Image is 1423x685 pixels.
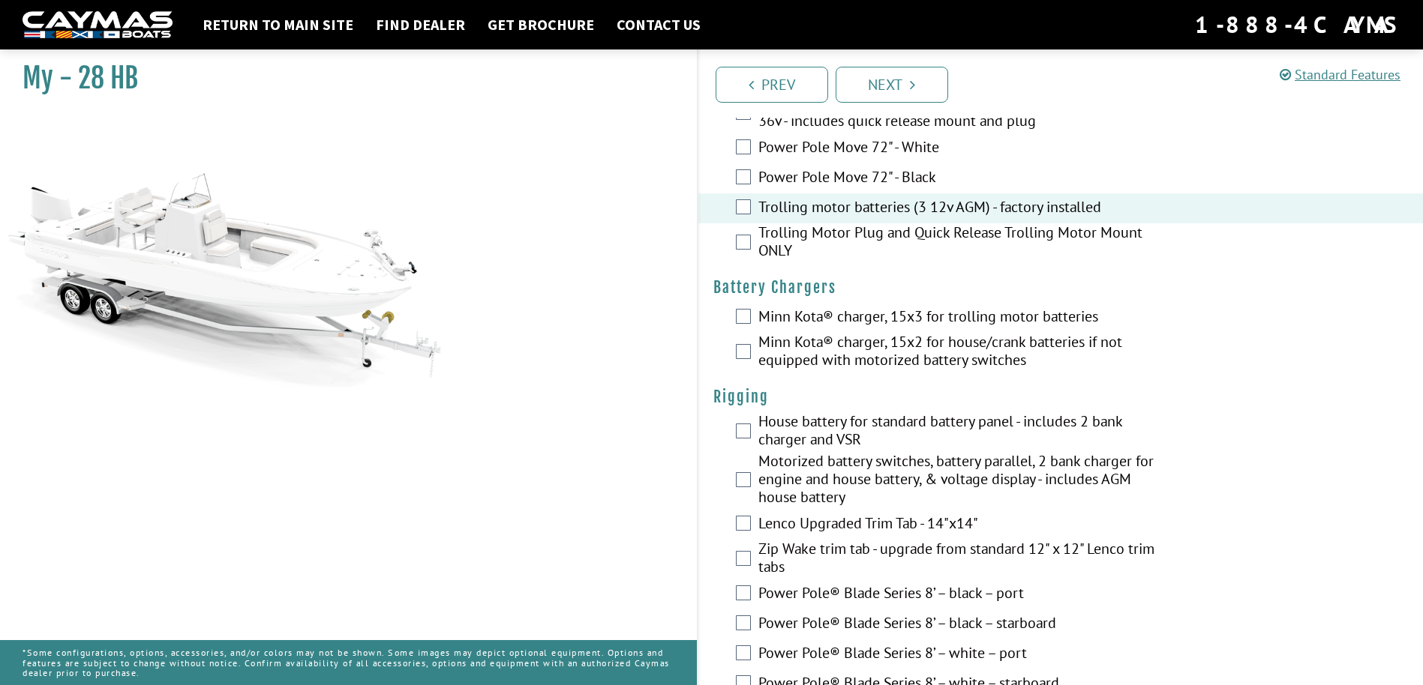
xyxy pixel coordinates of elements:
label: Power Pole® Blade Series 8’ – white – port [758,644,1157,666]
h4: Rigging [713,387,1409,406]
label: House battery for standard battery panel - includes 2 bank charger and VSR [758,412,1157,452]
a: Return to main site [195,15,361,34]
label: Power Pole® Blade Series 8’ – black – port [758,584,1157,606]
a: Get Brochure [480,15,602,34]
label: Trolling motor batteries (3 12v AGM) - factory installed [758,198,1157,220]
label: Power Pole Move 72" - Black [758,168,1157,190]
a: Next [836,67,948,103]
a: Prev [716,67,828,103]
label: Zip Wake trim tab - upgrade from standard 12" x 12" Lenco trim tabs [758,540,1157,579]
label: Minn Kota® charger, 15x2 for house/crank batteries if not equipped with motorized battery switches [758,333,1157,372]
p: *Some configurations, options, accessories, and/or colors may not be shown. Some images may depic... [23,640,674,685]
a: Standard Features [1280,66,1400,83]
label: Minn Kota® charger, 15x3 for trolling motor batteries [758,307,1157,329]
label: Lenco Upgraded Trim Tab - 14"x14" [758,514,1157,536]
div: 1-888-4CAYMAS [1195,8,1400,41]
label: Power Pole® Blade Series 8’ – black – starboard [758,614,1157,636]
label: Power Pole Move 72" - White [758,138,1157,160]
a: Find Dealer [368,15,473,34]
label: Trolling Motor Plug and Quick Release Trolling Motor Mount ONLY [758,223,1157,263]
img: white-logo-c9c8dbefe5ff5ceceb0f0178aa75bf4bb51f6bca0971e226c86eb53dfe498488.png [23,11,173,39]
a: Contact Us [609,15,708,34]
label: Motorized battery switches, battery parallel, 2 bank charger for engine and house battery, & volt... [758,452,1157,510]
h4: Battery Chargers [713,278,1409,297]
h1: My - 28 HB [23,61,659,95]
